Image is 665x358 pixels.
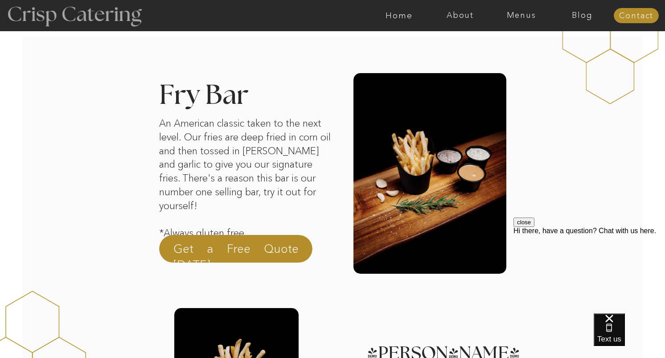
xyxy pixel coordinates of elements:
a: About [430,11,491,20]
h2: Fry Bar [159,82,330,106]
iframe: podium webchat widget prompt [513,218,665,325]
a: Menus [491,11,552,20]
h3: [PERSON_NAME] [367,345,473,353]
a: Blog [552,11,613,20]
a: Contact [614,12,659,21]
p: An American classic taken to the next level. Our fries are deep fried in corn oil and then tossed... [159,117,335,256]
a: Get a Free Quote [DATE] [173,241,299,262]
a: Home [369,11,430,20]
iframe: podium webchat widget bubble [594,313,665,358]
